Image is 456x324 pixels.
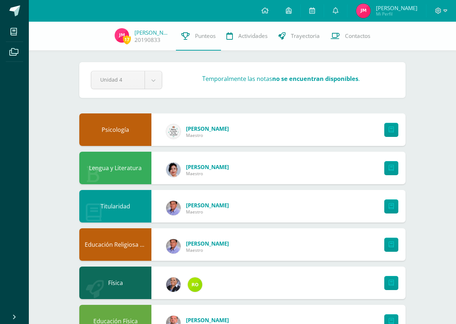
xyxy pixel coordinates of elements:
span: Actividades [238,32,267,40]
a: 20190833 [134,36,160,44]
span: Trayectoria [291,32,320,40]
strong: no se encuentran disponibles [272,75,358,83]
span: [PERSON_NAME] [186,125,229,132]
img: 9e49cc04fe5cda7a3ba5b17913702b06.png [166,277,181,292]
span: Unidad 4 [100,71,136,88]
span: [PERSON_NAME] [376,4,417,12]
span: [PERSON_NAME] [186,202,229,209]
img: e54a0d766e2d9a977760381be2ed87da.png [115,28,129,43]
span: Contactos [345,32,370,40]
img: e54a0d766e2d9a977760381be2ed87da.png [356,4,371,18]
img: 53ebae3843709d0b88523289b497d643.png [188,277,202,292]
a: Contactos [325,22,376,51]
div: Educación Religiosa Escolar [79,228,151,261]
span: Maestro [186,209,229,215]
span: 17 [123,35,131,44]
img: 3f99dc8a7d7976e2e7dde9168a8ff500.png [166,239,181,254]
img: 6d997b708352de6bfc4edc446c29d722.png [166,124,181,139]
div: Física [79,267,151,299]
span: Maestro [186,170,229,177]
h3: Temporalmente las notas . [202,75,360,83]
span: [PERSON_NAME] [186,240,229,247]
span: [PERSON_NAME] [186,316,229,324]
span: Mi Perfil [376,11,417,17]
span: Maestro [186,247,229,253]
a: Unidad 4 [91,71,162,89]
span: Punteos [195,32,216,40]
span: Maestro [186,132,229,138]
a: Actividades [221,22,273,51]
img: 3f99dc8a7d7976e2e7dde9168a8ff500.png [166,201,181,215]
img: ff52b7a7aeb8409a6dc0d715e3e85e0f.png [166,163,181,177]
div: Lengua y Literatura [79,152,151,184]
a: Punteos [176,22,221,51]
a: [PERSON_NAME] [134,29,171,36]
a: Trayectoria [273,22,325,51]
span: [PERSON_NAME] [186,163,229,170]
div: Psicología [79,113,151,146]
div: Titularidad [79,190,151,223]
